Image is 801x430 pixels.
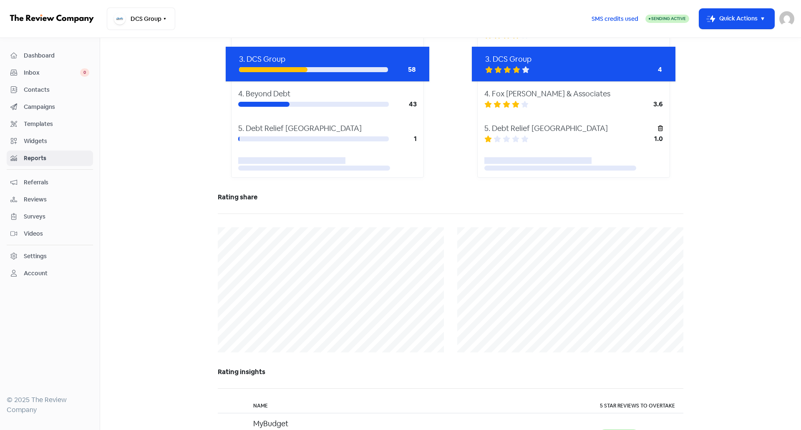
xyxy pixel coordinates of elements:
[584,14,645,23] a: SMS credits used
[389,134,417,144] div: 1
[24,103,89,111] span: Campaigns
[629,65,662,75] div: 4
[7,151,93,166] a: Reports
[592,399,683,413] th: 5 star reviews to overtake
[107,8,175,30] button: DCS Group
[7,192,93,207] a: Reviews
[7,99,93,115] a: Campaigns
[238,123,417,134] div: 5. Debt Relief [GEOGRAPHIC_DATA]
[7,395,93,415] div: © 2025 The Review Company
[218,366,683,378] h5: Rating insights
[24,252,47,261] div: Settings
[7,175,93,190] a: Referrals
[484,88,663,99] div: 4. Fox [PERSON_NAME] & Associates
[24,120,89,128] span: Templates
[699,9,774,29] button: Quick Actions
[7,266,93,281] a: Account
[7,48,93,63] a: Dashboard
[245,399,592,413] th: Name
[7,249,93,264] a: Settings
[24,178,89,187] span: Referrals
[24,269,48,278] div: Account
[24,195,89,204] span: Reviews
[7,65,93,80] a: Inbox 0
[484,123,658,134] div: 5. Debt Relief [GEOGRAPHIC_DATA]
[24,229,89,238] span: Videos
[24,212,89,221] span: Surveys
[388,65,416,75] div: 58
[238,88,417,99] div: 4. Beyond Debt
[24,68,80,77] span: Inbox
[485,53,662,65] div: 3. DCS Group
[80,68,89,77] span: 0
[7,209,93,224] a: Surveys
[779,11,794,26] img: User
[24,85,89,94] span: Contacts
[7,226,93,241] a: Videos
[239,53,416,65] div: 3. DCS Group
[7,116,93,132] a: Templates
[592,15,638,23] span: SMS credits used
[253,418,583,429] div: MyBudget
[630,99,663,109] div: 3.6
[218,191,683,204] h5: Rating share
[651,16,686,21] span: Sending Active
[24,137,89,146] span: Widgets
[630,134,663,144] div: 1.0
[7,133,93,149] a: Widgets
[645,14,689,24] a: Sending Active
[389,99,417,109] div: 43
[24,51,89,60] span: Dashboard
[7,82,93,98] a: Contacts
[24,154,89,163] span: Reports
